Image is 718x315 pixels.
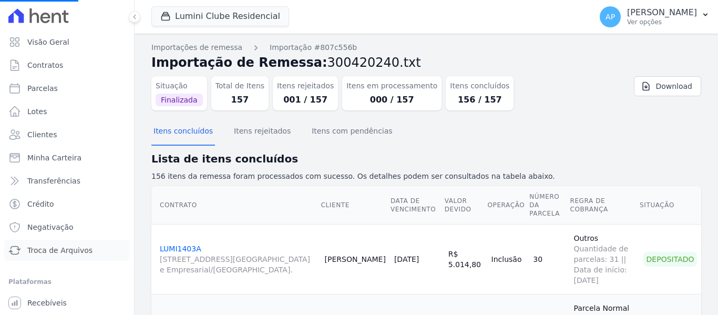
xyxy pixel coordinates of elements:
[151,42,701,53] nav: Breadcrumb
[450,94,509,106] dd: 156 / 157
[591,2,718,32] button: AP [PERSON_NAME] Ver opções
[156,94,203,106] span: Finalizada
[627,7,697,18] p: [PERSON_NAME]
[569,224,639,294] td: Outros
[4,78,130,99] a: Parcelas
[27,37,69,47] span: Visão Geral
[634,76,701,96] a: Download
[27,60,63,70] span: Contratos
[27,199,54,209] span: Crédito
[321,186,390,225] th: Cliente
[151,118,215,146] button: Itens concluídos
[4,170,130,191] a: Transferências
[569,186,639,225] th: Regra de Cobrança
[390,186,444,225] th: Data de Vencimento
[151,186,321,225] th: Contrato
[270,42,357,53] a: Importação #807c556b
[160,254,316,275] span: [STREET_ADDRESS][GEOGRAPHIC_DATA] e Empresarial/[GEOGRAPHIC_DATA].
[27,298,67,308] span: Recebíveis
[4,55,130,76] a: Contratos
[4,217,130,238] a: Negativação
[151,53,701,72] h2: Importação de Remessa:
[27,106,47,117] span: Lotes
[277,94,334,106] dd: 001 / 157
[8,276,126,288] div: Plataformas
[639,186,701,225] th: Situação
[277,80,334,92] dt: Itens rejeitados
[529,224,569,294] td: 30
[27,222,74,232] span: Negativação
[151,171,701,182] p: 156 itens da remessa foram processados com sucesso. Os detalhes podem ser consultados na tabela a...
[573,243,635,286] span: Quantidade de parcelas: 31 || Data de início: [DATE]
[27,153,81,163] span: Minha Carteira
[450,80,509,92] dt: Itens concluídos
[627,18,697,26] p: Ver opções
[151,151,701,167] h2: Lista de itens concluídos
[151,6,289,26] button: Lumini Clube Residencial
[487,224,529,294] td: Inclusão
[4,292,130,313] a: Recebíveis
[156,80,203,92] dt: Situação
[4,124,130,145] a: Clientes
[4,194,130,215] a: Crédito
[27,129,57,140] span: Clientes
[444,186,487,225] th: Valor devido
[27,83,58,94] span: Parcelas
[4,240,130,261] a: Troca de Arquivos
[27,176,80,186] span: Transferências
[232,118,293,146] button: Itens rejeitados
[216,94,265,106] dd: 157
[4,101,130,122] a: Lotes
[160,245,316,275] a: LUMI1403A[STREET_ADDRESS][GEOGRAPHIC_DATA] e Empresarial/[GEOGRAPHIC_DATA].
[27,245,93,256] span: Troca de Arquivos
[643,252,697,267] div: Depositado
[310,118,394,146] button: Itens com pendências
[4,32,130,53] a: Visão Geral
[346,94,437,106] dd: 000 / 157
[216,80,265,92] dt: Total de Itens
[529,186,569,225] th: Número da Parcela
[606,13,615,21] span: AP
[390,224,444,294] td: [DATE]
[487,186,529,225] th: Operação
[346,80,437,92] dt: Itens em processamento
[321,224,390,294] td: [PERSON_NAME]
[151,42,242,53] a: Importações de remessa
[444,224,487,294] td: R$ 5.014,80
[4,147,130,168] a: Minha Carteira
[327,55,421,70] span: 300420240.txt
